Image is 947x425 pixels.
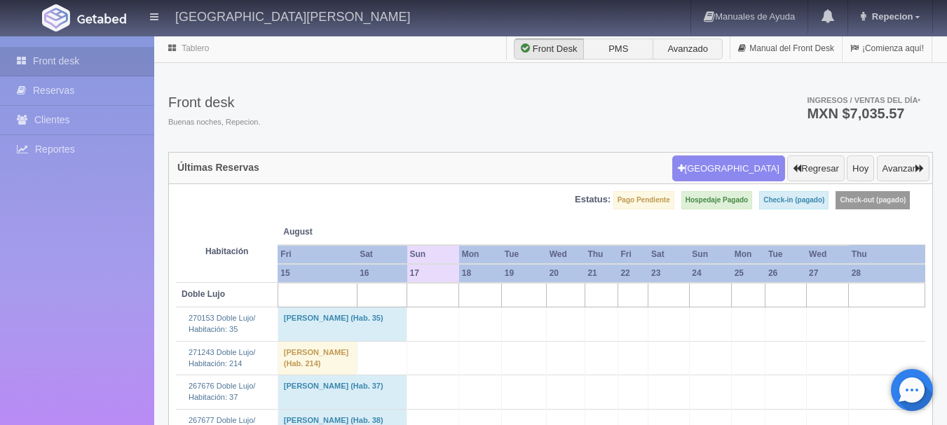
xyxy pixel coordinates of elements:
th: 24 [689,264,731,283]
th: 17 [407,264,459,283]
h4: Últimas Reservas [177,162,259,173]
a: 270153 Doble Lujo/Habitación: 35 [189,314,255,333]
th: Wed [547,245,585,264]
th: 18 [459,264,502,283]
th: Thu [849,245,925,264]
th: 16 [357,264,407,283]
th: Mon [732,245,765,264]
th: Sun [407,245,459,264]
label: Estatus: [575,193,611,207]
a: Manual del Front Desk [730,35,842,62]
a: 267676 Doble Lujo/Habitación: 37 [189,382,255,401]
th: 20 [547,264,585,283]
img: Getabed [77,13,126,24]
th: Sat [648,245,689,264]
th: Tue [502,245,547,264]
b: Doble Lujo [182,289,225,299]
a: 271243 Doble Lujo/Habitación: 214 [189,348,255,368]
button: Regresar [787,155,844,182]
th: Sun [689,245,731,264]
td: [PERSON_NAME] (Hab. 37) [278,375,407,409]
label: Pago Pendiente [613,191,674,209]
th: 19 [502,264,547,283]
h4: [GEOGRAPHIC_DATA][PERSON_NAME] [175,7,410,25]
strong: Habitación [205,246,248,256]
td: [PERSON_NAME] (Hab. 35) [278,307,407,341]
span: Repecion [868,11,913,22]
label: Check-out (pagado) [836,191,910,209]
label: Front Desk [514,39,584,60]
label: PMS [583,39,653,60]
th: Fri [278,245,357,264]
span: Ingresos / Ventas del día [807,96,920,104]
label: Hospedaje Pagado [681,191,752,209]
th: Fri [618,245,648,264]
h3: Front desk [168,95,260,110]
button: Avanzar [877,155,929,182]
a: ¡Comienza aquí! [843,35,932,62]
th: 25 [732,264,765,283]
a: Tablero [182,43,209,53]
th: 23 [648,264,689,283]
th: Wed [806,245,849,264]
button: [GEOGRAPHIC_DATA] [672,155,785,182]
img: Getabed [42,4,70,32]
label: Check-in (pagado) [759,191,829,209]
button: Hoy [847,155,874,182]
th: 28 [849,264,925,283]
th: 22 [618,264,648,283]
th: 27 [806,264,849,283]
th: Thu [585,245,618,264]
th: Tue [765,245,806,264]
th: Mon [459,245,502,264]
h3: MXN $7,035.57 [807,106,920,120]
th: 15 [278,264,357,283]
th: 26 [765,264,806,283]
label: Avanzado [653,39,723,60]
span: August [283,226,401,238]
span: Buenas noches, Repecion. [168,117,260,128]
th: 21 [585,264,618,283]
th: Sat [357,245,407,264]
td: [PERSON_NAME] (Hab. 214) [278,341,357,375]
